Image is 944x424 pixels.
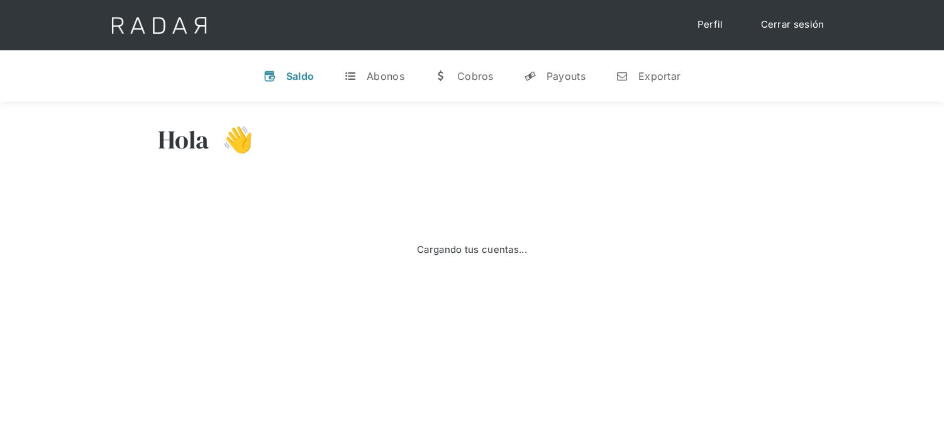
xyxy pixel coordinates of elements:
[417,243,527,257] div: Cargando tus cuentas...
[264,70,276,82] div: v
[685,13,736,37] a: Perfil
[435,70,447,82] div: w
[209,124,253,155] h3: 👋
[547,70,586,82] div: Payouts
[616,70,628,82] div: n
[286,70,314,82] div: Saldo
[457,70,494,82] div: Cobros
[367,70,404,82] div: Abonos
[158,124,209,155] h3: Hola
[638,70,680,82] div: Exportar
[748,13,837,37] a: Cerrar sesión
[344,70,357,82] div: t
[524,70,536,82] div: y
